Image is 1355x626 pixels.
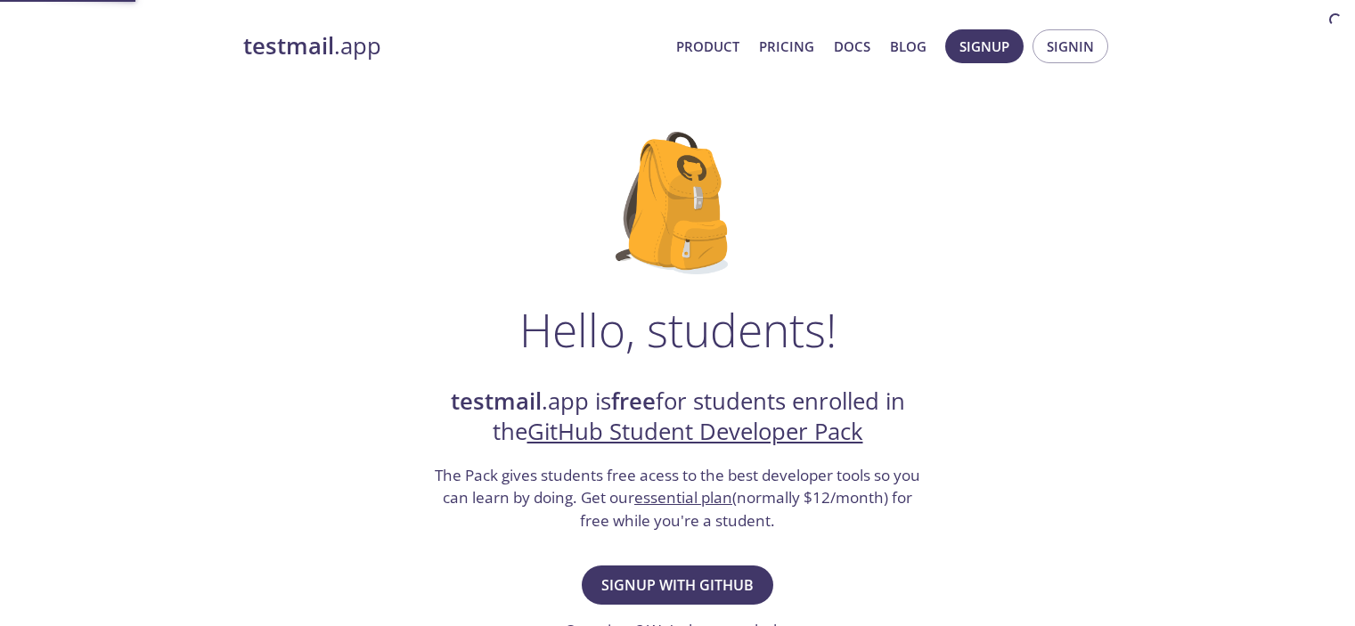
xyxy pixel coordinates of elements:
span: Signup with GitHub [601,573,754,598]
a: Pricing [759,35,814,58]
a: Docs [834,35,870,58]
span: Signin [1047,35,1094,58]
strong: testmail [451,386,542,417]
img: github-student-backpack.png [616,132,739,274]
a: essential plan [634,487,732,508]
a: GitHub Student Developer Pack [527,416,863,447]
h1: Hello, students! [519,303,837,356]
h2: .app is for students enrolled in the [433,386,923,448]
strong: testmail [243,30,334,61]
a: testmail.app [243,31,662,61]
button: Signin [1033,29,1108,63]
button: Signup with GitHub [582,565,773,605]
a: Blog [890,35,926,58]
a: Product [676,35,739,58]
strong: free [611,386,656,417]
span: Signup [959,35,1009,58]
h3: The Pack gives students free acess to the best developer tools so you can learn by doing. Get our... [433,464,923,533]
button: Signup [945,29,1024,63]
